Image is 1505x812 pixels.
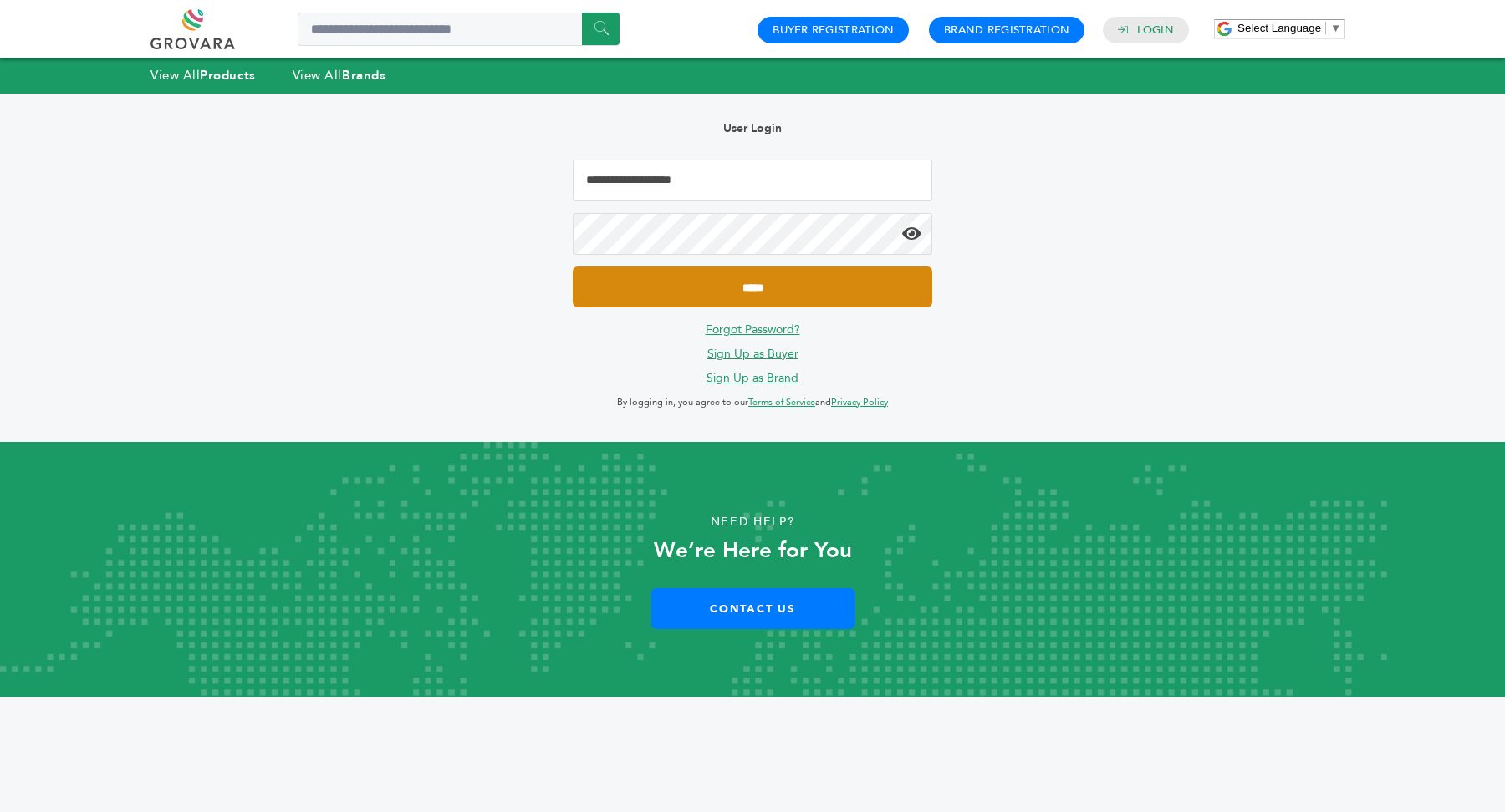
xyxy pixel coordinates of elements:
a: Buyer Registration [773,23,894,38]
strong: We’re Here for You [654,535,852,566]
p: Need Help? [75,510,1430,535]
a: View AllProducts [150,67,256,84]
span: Select Language [1237,22,1321,34]
strong: Products [200,67,255,84]
p: By logging in, you agree to our and [573,393,932,413]
input: Password [573,213,932,255]
span: ▼ [1330,22,1341,34]
a: Forgot Password? [706,322,800,337]
a: Terms of Service [748,396,815,409]
b: User Login [723,120,782,136]
a: Privacy Policy [831,396,888,409]
a: Login [1137,23,1174,38]
a: Select Language​ [1237,22,1341,34]
input: Search a product or brand... [298,13,620,46]
a: Sign Up as Buyer [707,346,798,362]
input: Email Address [573,160,932,201]
a: Sign Up as Brand [707,370,798,386]
a: Contact Us [651,588,855,629]
strong: Brands [342,67,385,84]
a: Brand Registration [944,23,1069,38]
a: View AllBrands [293,67,386,84]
